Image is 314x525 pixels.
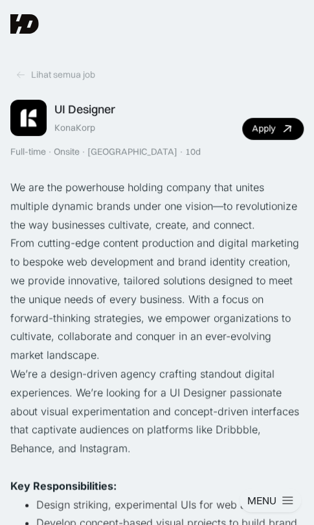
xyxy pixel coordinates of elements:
[54,102,115,117] div: UI Designer
[247,493,276,507] div: MENU
[31,69,95,80] div: Lihat semua job
[10,178,304,234] p: We are the powerhouse holding company that unites multiple dynamic brands under one vision—to rev...
[10,65,100,84] a: Lihat semua job
[185,146,201,157] div: 10d
[10,458,304,476] p: ‍
[87,146,177,157] div: [GEOGRAPHIC_DATA]
[54,122,95,133] div: KonaKorp
[47,146,52,157] div: ·
[252,123,275,134] div: Apply
[10,364,304,458] p: We’re a design-driven agency crafting standout digital experiences. We’re looking for a UI Design...
[179,146,184,157] div: ·
[10,100,47,136] img: Job Image
[54,146,80,157] div: Onsite
[10,479,117,492] strong: Key Responsibilities:
[10,234,304,364] p: From cutting-edge content production and digital marketing to bespoke web development and brand i...
[242,118,304,140] a: Apply
[36,495,304,514] li: Design striking, experimental UIs for web and mobile;
[81,146,86,157] div: ·
[10,146,46,157] div: Full-time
